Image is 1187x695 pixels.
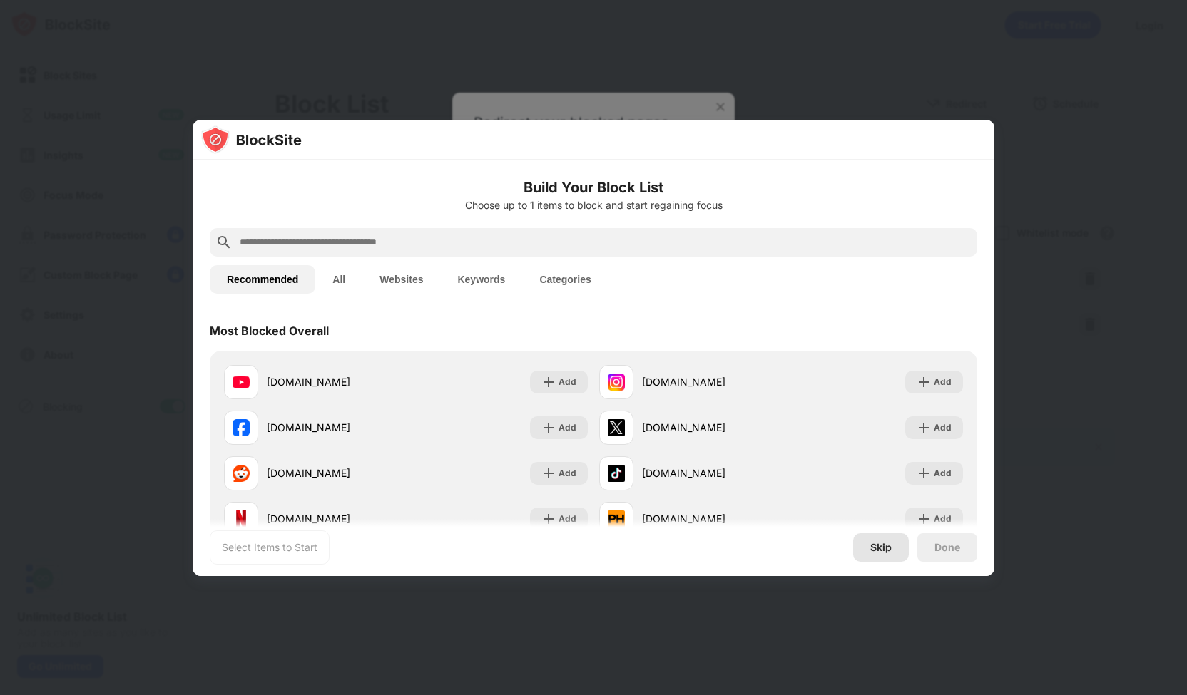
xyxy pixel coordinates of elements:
[267,374,406,389] div: [DOMAIN_NAME]
[362,265,440,294] button: Websites
[233,419,250,436] img: favicons
[934,466,952,480] div: Add
[210,324,329,338] div: Most Blocked Overall
[559,375,576,389] div: Add
[559,466,576,480] div: Add
[642,374,781,389] div: [DOMAIN_NAME]
[559,421,576,435] div: Add
[608,465,625,482] img: favicons
[934,542,960,553] div: Done
[608,510,625,527] img: favicons
[934,512,952,526] div: Add
[215,234,233,251] img: search.svg
[522,265,608,294] button: Categories
[559,512,576,526] div: Add
[210,265,315,294] button: Recommended
[608,374,625,391] img: favicons
[642,420,781,435] div: [DOMAIN_NAME]
[210,177,977,198] h6: Build Your Block List
[608,419,625,436] img: favicons
[267,511,406,526] div: [DOMAIN_NAME]
[267,420,406,435] div: [DOMAIN_NAME]
[233,374,250,391] img: favicons
[870,542,892,553] div: Skip
[267,465,406,480] div: [DOMAIN_NAME]
[222,540,317,555] div: Select Items to Start
[642,465,781,480] div: [DOMAIN_NAME]
[934,375,952,389] div: Add
[642,511,781,526] div: [DOMAIN_NAME]
[315,265,362,294] button: All
[233,465,250,482] img: favicons
[210,200,977,211] div: Choose up to 1 items to block and start regaining focus
[201,125,302,154] img: logo-blocksite.svg
[440,265,522,294] button: Keywords
[233,510,250,527] img: favicons
[934,421,952,435] div: Add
